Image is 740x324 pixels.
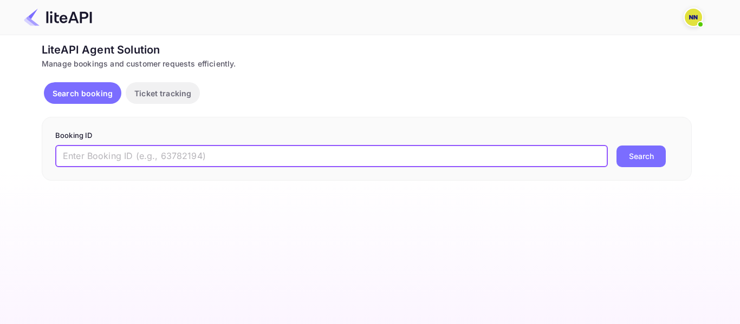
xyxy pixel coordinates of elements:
img: N/A N/A [685,9,702,26]
input: Enter Booking ID (e.g., 63782194) [55,146,608,167]
p: Ticket tracking [134,88,191,99]
p: Search booking [53,88,113,99]
div: LiteAPI Agent Solution [42,42,692,58]
p: Booking ID [55,130,678,141]
img: LiteAPI Logo [24,9,92,26]
div: Manage bookings and customer requests efficiently. [42,58,692,69]
button: Search [616,146,666,167]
